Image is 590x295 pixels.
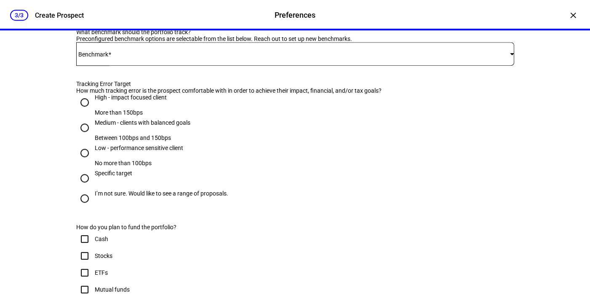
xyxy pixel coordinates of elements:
div: Tracking Error Target [76,80,383,87]
div: Medium - clients with balanced goals [95,119,190,126]
div: 3/3 [10,10,28,21]
div: Stocks [95,252,112,259]
div: ETFs [95,269,108,276]
div: Cash [95,236,108,242]
div: Preferences [275,10,315,21]
div: × [566,8,580,22]
div: Between 100bps and 150bps [95,134,190,141]
div: Specific target [95,170,132,177]
div: Mutual funds [95,286,130,293]
div: How do you plan to fund the portfolio? [76,224,383,231]
mat-label: Benchmark [78,51,108,58]
div: How much tracking error is the prospect comfortable with in order to achieve their impact, financ... [76,87,383,94]
div: More than 150bps [95,109,167,116]
div: Low - performance sensitive client [95,145,183,151]
div: Create Prospect [35,11,84,19]
div: No more than 100bps [95,160,183,166]
div: High - impact focused client [95,94,167,101]
div: What benchmark should the portfolio track? [76,29,383,35]
div: Preconfigured benchmark options are selectable from the list below. Reach out to set up new bench... [76,35,383,42]
div: I’m not sure. Would like to see a range of proposals. [95,190,228,197]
